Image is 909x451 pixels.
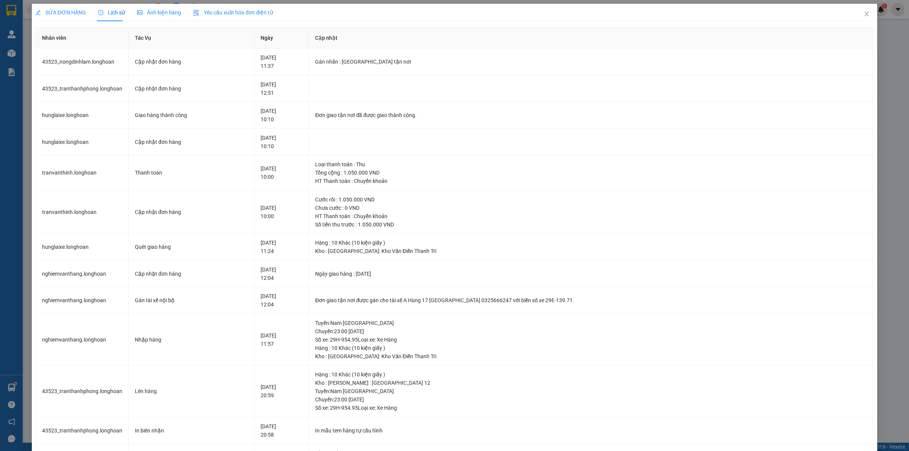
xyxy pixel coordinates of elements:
[193,10,199,16] img: icon
[36,129,129,156] td: hunglaixe.longhoan
[261,422,303,439] div: [DATE] 20:58
[864,11,870,17] span: close
[129,28,255,48] th: Tác Vụ
[315,247,867,255] div: Kho : [GEOGRAPHIC_DATA]: Kho Văn Điển Thanh Trì
[315,212,867,220] div: HT Thanh toán : Chuyển khoản
[135,111,248,119] div: Giao hàng thành công
[315,352,867,360] div: Kho : [GEOGRAPHIC_DATA]: Kho Văn Điển Thanh Trì
[135,336,248,344] div: Nhập hàng
[315,195,867,204] div: Cước rồi : 1.050.000 VND
[261,204,303,220] div: [DATE] 10:00
[315,58,867,66] div: Gán nhãn : [GEOGRAPHIC_DATA] tận nơi
[98,10,103,15] span: clock-circle
[261,134,303,150] div: [DATE] 10:10
[36,234,129,261] td: hunglaixe.longhoan
[36,48,129,75] td: 43523_nongdinhlam.longhoan
[315,296,867,304] div: Đơn giao tận nơi được gán cho tài xế A Hùng 17 [GEOGRAPHIC_DATA] 0325666247 với biển số xe 29E-13...
[315,177,867,185] div: HT Thanh toán : Chuyển khoản
[36,102,129,129] td: hunglaixe.longhoan
[315,344,867,352] div: Hàng : 10 Khác (10 kiện giấy )
[36,10,41,15] span: edit
[261,292,303,309] div: [DATE] 12:04
[135,270,248,278] div: Cập nhật đơn hàng
[135,169,248,177] div: Thanh toán
[98,9,125,16] span: Lịch sử
[36,9,86,16] span: SỬA ĐƠN HÀNG
[856,4,877,25] button: Close
[193,9,273,16] span: Yêu cầu xuất hóa đơn điện tử
[36,314,129,366] td: nghiemvanthang.longhoan
[315,379,867,387] div: Kho : [PERSON_NAME] : [GEOGRAPHIC_DATA] 12
[135,58,248,66] div: Cập nhật đơn hàng
[261,164,303,181] div: [DATE] 10:00
[315,370,867,379] div: Hàng : 10 Khác (10 kiện giấy )
[135,138,248,146] div: Cập nhật đơn hàng
[261,383,303,400] div: [DATE] 20:59
[137,10,142,15] span: picture
[261,53,303,70] div: [DATE] 11:37
[315,426,867,435] div: In mẫu tem hàng tự cấu hình
[36,261,129,287] td: nghiemvanthang.longhoan
[36,155,129,190] td: tranvanthinh.longhoan
[36,75,129,102] td: 43523_tranthanhphong.longhoan
[315,204,867,212] div: Chưa cước : 0 VND
[315,169,867,177] div: Tổng cộng : 1.050.000 VND
[261,331,303,348] div: [DATE] 11:57
[255,28,309,48] th: Ngày
[36,287,129,314] td: nghiemvanthang.longhoan
[36,28,129,48] th: Nhân viên
[315,160,867,169] div: Loại thanh toán : Thu
[261,239,303,255] div: [DATE] 11:24
[315,387,867,412] div: Tuyến : Nam [GEOGRAPHIC_DATA] Chuyến: 23:00 [DATE] Số xe: 29H-954.95 Loại xe: Xe Hàng
[261,80,303,97] div: [DATE] 12:51
[315,111,867,119] div: Đơn giao tận nơi đã được giao thành công.
[137,9,181,16] span: Ảnh kiện hàng
[36,190,129,234] td: tranvanthinh.longhoan
[135,84,248,93] div: Cập nhật đơn hàng
[309,28,873,48] th: Cập nhật
[261,265,303,282] div: [DATE] 12:04
[135,426,248,435] div: In biên nhận
[36,417,129,444] td: 43523_tranthanhphong.longhoan
[135,243,248,251] div: Quét giao hàng
[315,220,867,229] div: Số tiền thu trước : 1.050.000 VND
[261,107,303,123] div: [DATE] 10:10
[135,387,248,395] div: Lên hàng
[135,208,248,216] div: Cập nhật đơn hàng
[135,296,248,304] div: Gán tài xế nội bộ
[315,239,867,247] div: Hàng : 10 Khác (10 kiện giấy )
[315,319,867,344] div: Tuyến : Nam [GEOGRAPHIC_DATA] Chuyến: 23:00 [DATE] Số xe: 29H-954.95 Loại xe: Xe Hàng
[36,365,129,417] td: 43523_tranthanhphong.longhoan
[315,270,867,278] div: Ngày giao hàng : [DATE]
